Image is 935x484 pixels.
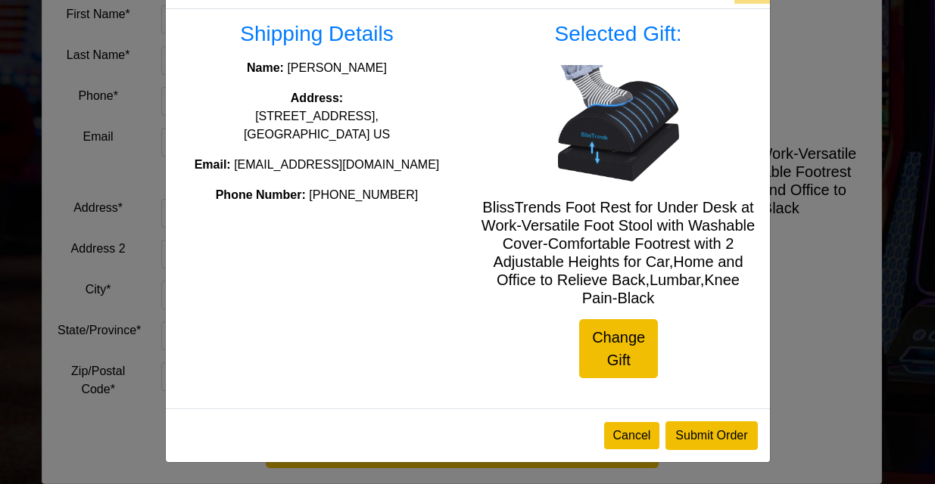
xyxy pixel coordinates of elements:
span: [STREET_ADDRESS], [GEOGRAPHIC_DATA] US [244,110,390,141]
strong: Email: [195,158,231,171]
h3: Shipping Details [178,21,457,47]
button: Cancel [604,422,660,449]
h5: BlissTrends Foot Rest for Under Desk at Work-Versatile Foot Stool with Washable Cover-Comfortable... [479,198,758,307]
a: Change Gift [579,319,658,378]
span: [EMAIL_ADDRESS][DOMAIN_NAME] [234,158,439,171]
strong: Address: [291,92,343,104]
button: Submit Order [665,421,757,450]
span: [PERSON_NAME] [287,61,387,74]
strong: Name: [247,61,284,74]
img: BlissTrends Foot Rest for Under Desk at Work-Versatile Foot Stool with Washable Cover-Comfortable... [558,65,679,186]
h3: Selected Gift: [479,21,758,47]
strong: Phone Number: [216,188,306,201]
span: [PHONE_NUMBER] [309,188,418,201]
